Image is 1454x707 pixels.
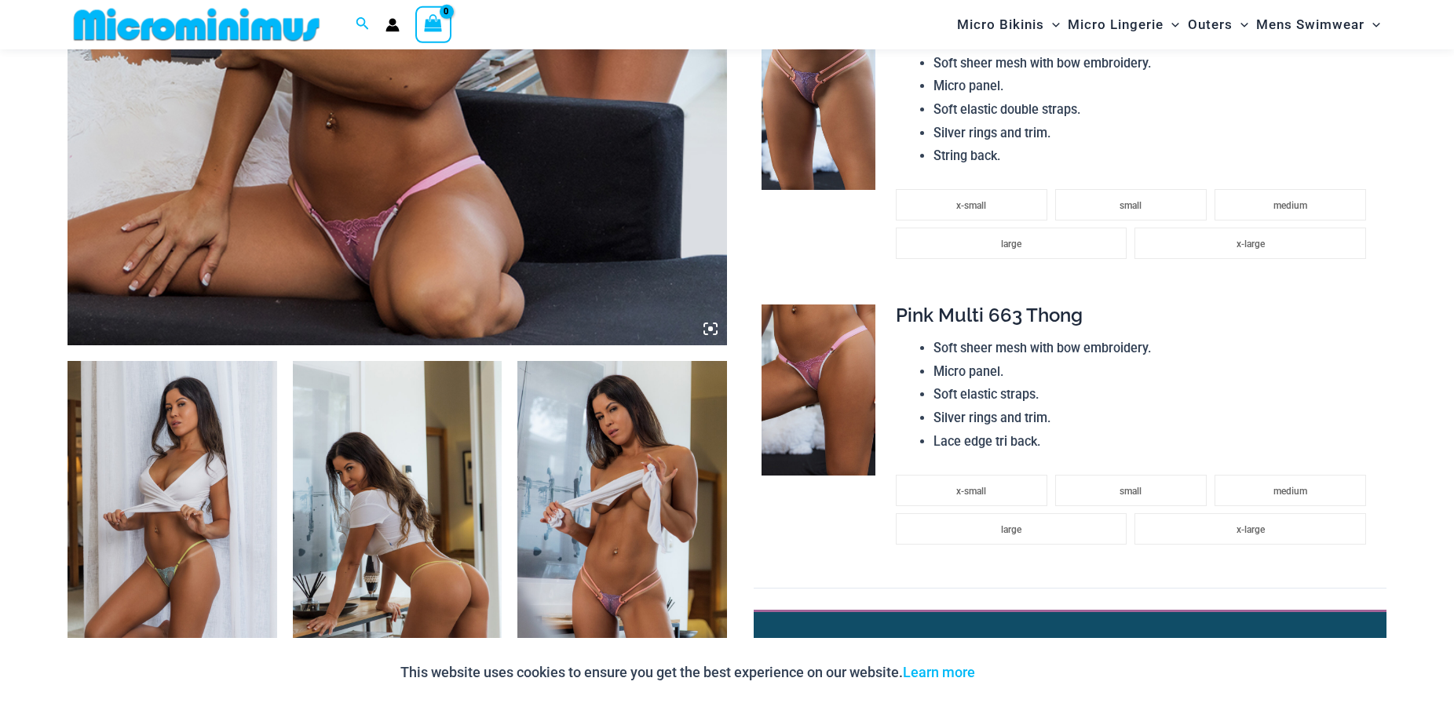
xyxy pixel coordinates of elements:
[817,630,1350,702] li: →
[68,7,326,42] img: MM SHOP LOGO FLAT
[1134,228,1365,259] li: x-large
[896,189,1047,220] li: x-small
[356,15,370,35] a: Search icon link
[956,200,986,211] span: x-small
[1120,200,1142,211] span: small
[68,361,277,675] img: Bow Lace Mint Multi 601 Thong
[933,98,1373,122] li: Soft elastic double straps.
[933,122,1373,145] li: Silver rings and trim.
[933,75,1373,98] li: Micro panel.
[933,337,1373,360] li: Soft sheer mesh with bow embroidery.
[896,228,1127,259] li: large
[1273,200,1307,211] span: medium
[1364,5,1380,45] span: Menu Toggle
[762,20,875,191] img: Bow Lace Lavender Multi 608 Micro Thong
[293,361,502,675] img: Bow Lace Mint Multi 601 Thong
[933,360,1373,384] li: Micro panel.
[956,486,986,497] span: x-small
[951,2,1386,47] nav: Site Navigation
[957,5,1044,45] span: Micro Bikinis
[933,383,1373,406] li: Soft elastic straps.
[1001,239,1021,250] span: large
[933,430,1373,454] li: Lace edge tri back.
[1237,524,1265,535] span: x-large
[385,18,400,32] a: Account icon link
[1256,5,1364,45] span: Mens Swimwear
[903,664,975,680] a: Learn more
[987,654,1054,691] button: Accept
[1237,239,1265,250] span: x-large
[1215,475,1366,506] li: medium
[1215,189,1366,220] li: medium
[415,6,451,42] a: View Shopping Cart, empty
[1233,5,1248,45] span: Menu Toggle
[817,637,1307,694] span: "Multi Mint 601 Thong", "Lavender Multi 608 Micro" and "Pink Multi 663 Thong"
[1001,524,1021,535] span: large
[896,304,1083,326] span: Pink Multi 663 Thong
[933,144,1373,168] li: String back.
[1184,5,1252,45] a: OutersMenu ToggleMenu Toggle
[1273,486,1307,497] span: medium
[1068,5,1164,45] span: Micro Lingerie
[1055,475,1207,506] li: small
[1134,513,1365,545] li: x-large
[517,361,727,675] img: Bow Lace Lavender Multi 608 Micro Thong
[1188,5,1233,45] span: Outers
[1164,5,1179,45] span: Menu Toggle
[953,5,1064,45] a: Micro BikinisMenu ToggleMenu Toggle
[933,406,1373,430] li: Silver rings and trim.
[896,513,1127,545] li: large
[1064,5,1183,45] a: Micro LingerieMenu ToggleMenu Toggle
[1120,486,1142,497] span: small
[933,52,1373,75] li: Soft sheer mesh with bow embroidery.
[1252,5,1384,45] a: Mens SwimwearMenu ToggleMenu Toggle
[1055,189,1207,220] li: small
[400,661,975,684] p: This website uses cookies to ensure you get the best experience on our website.
[762,304,875,476] img: Bow Lace Pink Multi 663 Thong
[896,475,1047,506] li: x-small
[1044,5,1060,45] span: Menu Toggle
